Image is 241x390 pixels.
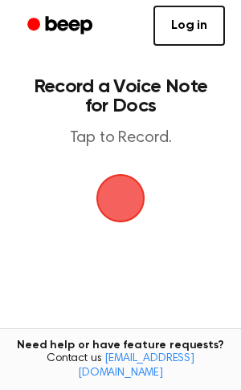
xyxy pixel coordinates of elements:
[96,174,145,222] img: Beep Logo
[29,128,212,148] p: Tap to Record.
[29,77,212,116] h1: Record a Voice Note for Docs
[153,6,225,46] a: Log in
[16,10,107,42] a: Beep
[78,353,194,379] a: [EMAIL_ADDRESS][DOMAIN_NAME]
[10,352,231,380] span: Contact us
